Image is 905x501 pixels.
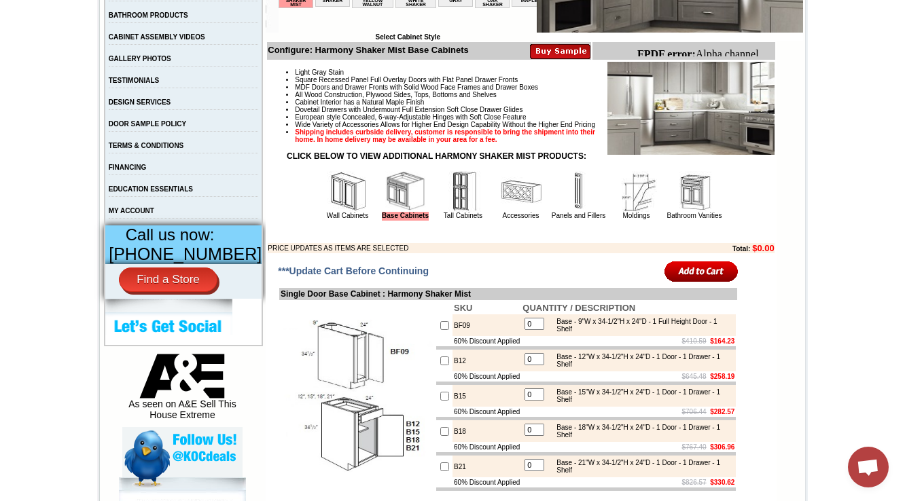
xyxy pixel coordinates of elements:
[452,420,521,442] td: B18
[682,373,707,380] s: $645.48
[503,212,539,219] a: Accessories
[126,225,215,244] span: Call us now:
[158,38,160,39] img: spacer.gif
[452,371,521,382] td: 60% Discount Applied
[109,164,147,171] a: FINANCING
[295,69,774,76] li: Light Gray Stain
[452,385,521,407] td: B15
[752,243,775,253] b: $0.00
[558,171,599,212] img: Panels and Fillers
[327,171,368,212] img: Wall Cabinets
[196,62,231,77] td: Beachwood Oak Shaker
[119,267,217,292] a: Find a Store
[160,62,194,75] td: Baycreek Gray
[848,447,889,487] div: Open chat
[117,62,158,77] td: [PERSON_NAME] White Shaker
[452,350,521,371] td: B12
[5,5,64,17] b: FPDF error:
[682,479,707,486] s: $826.57
[109,55,171,62] a: GALLERY PHOTOS
[35,38,37,39] img: spacer.gif
[443,171,484,212] img: Tall Cabinets
[295,76,774,83] li: Square Recessed Panel Full Overlay Doors with Flat Panel Drawer Fronts
[552,212,605,219] a: Panels and Fillers
[607,62,775,155] img: Product Image
[550,318,732,333] div: Base - 9"W x 34-1/2"H x 24"D - 1 Full Height Door - 1 Shelf
[550,459,732,474] div: Base - 21"W x 34-1/2"H x 24"D - 1 Door - 1 Drawer - 1 Shelf
[385,171,426,212] img: Base Cabinets
[295,98,774,106] li: Cabinet Interior has a Natural Maple Finish
[710,479,734,486] b: $330.62
[452,456,521,477] td: B21
[452,314,521,336] td: BF09
[194,38,196,39] img: spacer.gif
[231,38,233,39] img: spacer.gif
[295,83,774,91] li: MDF Doors and Drawer Fronts with Solid Wood Face Frames and Drawer Boxes
[109,185,193,193] a: EDUCATION ESSENTIALS
[682,408,707,415] s: $706.44
[710,373,734,380] b: $258.19
[109,120,186,128] a: DOOR SAMPLE POLICY
[295,121,774,128] li: Wide Variety of Accessories Allows for Higher End Design Capability Without the Higher End Pricing
[279,288,737,300] td: Single Door Base Cabinet : Harmony Shaker Mist
[109,207,154,215] a: MY ACCOUNT
[233,62,268,75] td: Bellmonte Maple
[382,212,429,221] a: Base Cabinets
[109,12,188,19] a: BATHROOM PRODUCTS
[682,337,707,345] s: $410.59
[616,171,657,212] img: Moldings
[109,77,159,84] a: TESTIMONIALS
[732,245,750,253] b: Total:
[375,33,440,41] b: Select Cabinet Style
[444,212,482,219] a: Tall Cabinets
[452,477,521,487] td: 60% Discount Applied
[710,337,734,345] b: $164.23
[454,303,472,313] b: SKU
[501,171,542,212] img: Accessories
[109,244,262,263] span: [PHONE_NUMBER]
[295,128,595,143] strong: Shipping includes curbside delivery, customer is responsible to bring the shipment into their hom...
[550,353,732,368] div: Base - 12"W x 34-1/2"H x 24"D - 1 Door - 1 Drawer - 1 Shelf
[710,408,734,415] b: $282.57
[73,62,115,77] td: [PERSON_NAME] Yellow Walnut
[109,142,184,149] a: TERMS & CONDITIONS
[710,443,734,451] b: $306.96
[452,407,521,417] td: 60% Discount Applied
[550,388,732,403] div: Base - 15"W x 34-1/2"H x 24"D - 1 Door - 1 Drawer - 1 Shelf
[295,106,774,113] li: Dovetail Drawers with Undermount Full Extension Soft Close Drawer Glides
[109,33,205,41] a: CABINET ASSEMBLY VIDEOS
[122,354,243,427] div: As seen on A&E Sell This House Extreme
[268,45,468,55] b: Configure: Harmony Shaker Mist Base Cabinets
[674,171,715,212] img: Bathroom Vanities
[109,98,171,106] a: DESIGN SERVICES
[287,151,586,161] strong: CLICK BELOW TO VIEW ADDITIONAL HARMONY SHAKER MIST PRODUCTS:
[550,424,732,439] div: Base - 18"W x 34-1/2"H x 24"D - 1 Door - 1 Drawer - 1 Shelf
[37,62,71,75] td: Alabaster Shaker
[327,212,368,219] a: Wall Cabinets
[295,91,774,98] li: All Wood Construction, Plywood Sides, Tops, Bottoms and Shelves
[452,442,521,452] td: 60% Discount Applied
[664,260,739,282] input: Add to Cart
[281,320,433,472] img: Single Door Base Cabinet
[71,38,73,39] img: spacer.gif
[5,5,137,42] body: Alpha channel not supported: images/B12CTRY_JSI_1.1.jpg.png
[452,336,521,346] td: 60% Discount Applied
[278,265,429,276] span: ***Update Cart Before Continuing
[522,303,635,313] b: QUANTITY / DESCRIPTION
[622,212,650,219] a: Moldings
[268,243,658,253] td: PRICE UPDATES AS ITEMS ARE SELECTED
[115,38,117,39] img: spacer.gif
[667,212,722,219] a: Bathroom Vanities
[295,113,774,121] li: European style Concealed, 6-way-Adjustable Hinges with Soft Close Feature
[682,443,707,451] s: $767.40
